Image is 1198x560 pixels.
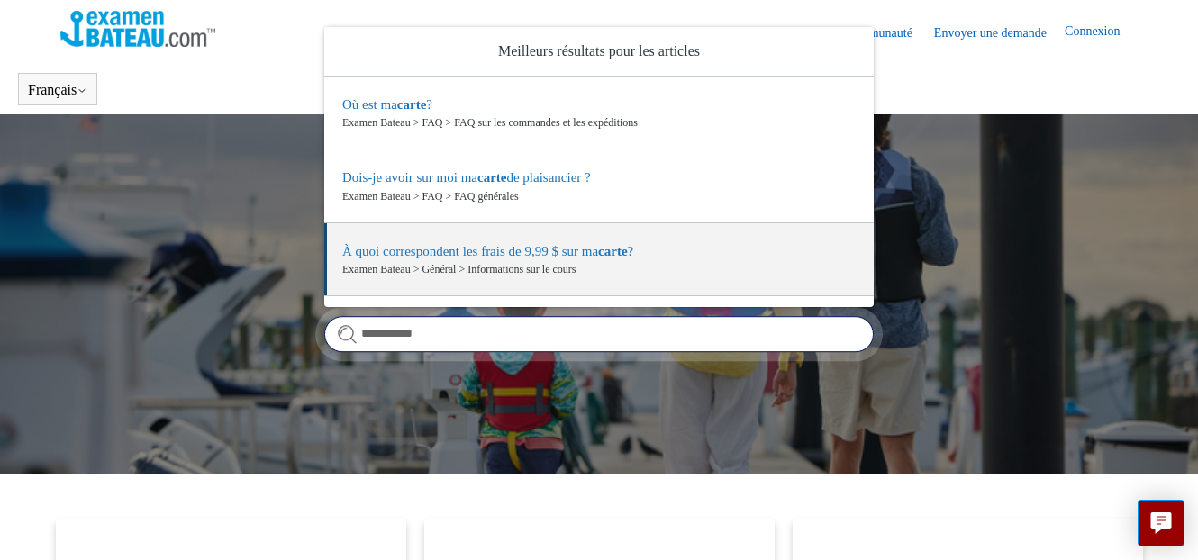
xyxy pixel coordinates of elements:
[324,316,874,352] input: Search
[342,170,591,188] zd-autocomplete-title-multibrand: Résultat suggéré 2 Dois-je avoir sur moi ma carte de plaisancier ?
[477,170,506,185] em: carte
[342,114,856,131] zd-autocomplete-breadcrumbs-multibrand: Examen Bateau > FAQ > FAQ sur les commandes et les expéditions
[60,11,216,47] img: Page d’accueil du Centre d’aide Examen Bateau
[934,23,1065,42] a: Envoyer une demande
[342,244,633,262] zd-autocomplete-title-multibrand: Résultat suggéré 3 À quoi correspondent les frais de 9,99 $ sur ma carte ?
[324,27,874,77] zd-autocomplete-header: Meilleurs résultats pour les articles
[598,244,627,258] em: carte
[28,82,87,98] button: Français
[397,97,426,112] em: carte
[342,261,856,277] zd-autocomplete-breadcrumbs-multibrand: Examen Bateau > Général > Informations sur le cours
[844,23,930,42] a: Communauté
[1138,500,1184,546] button: Live chat
[342,97,432,115] zd-autocomplete-title-multibrand: Résultat suggéré 1 Où est ma carte?
[342,188,856,204] zd-autocomplete-breadcrumbs-multibrand: Examen Bateau > FAQ > FAQ générales
[1065,22,1138,43] a: Connexion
